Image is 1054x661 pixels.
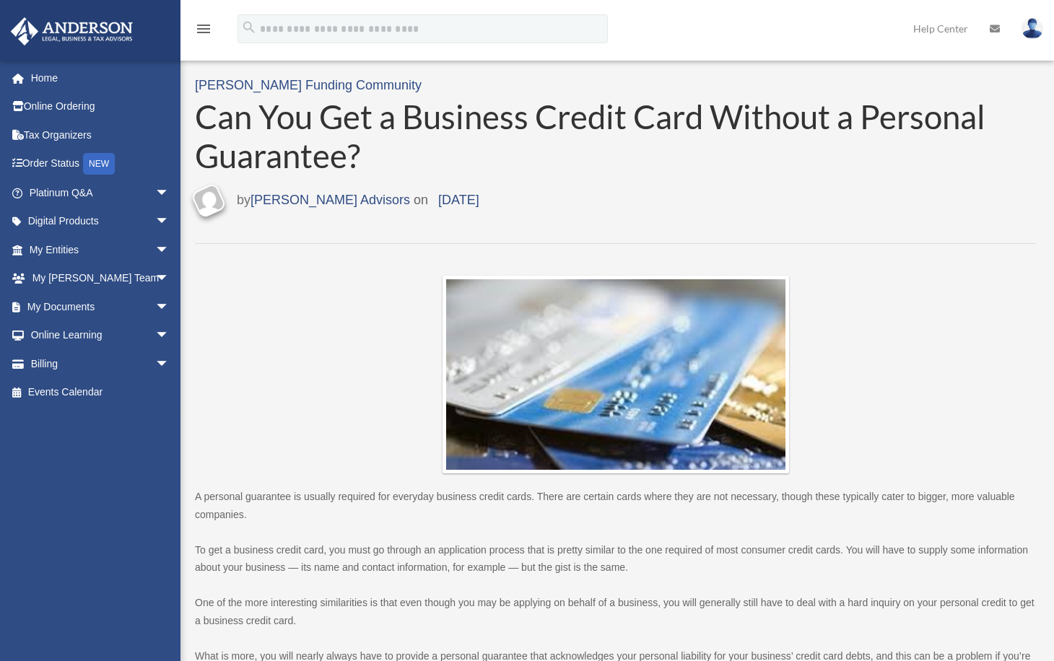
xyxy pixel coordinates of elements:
[10,349,191,378] a: Billingarrow_drop_down
[428,193,489,207] a: [DATE]
[10,264,191,293] a: My [PERSON_NAME] Teamarrow_drop_down
[10,292,191,321] a: My Documentsarrow_drop_down
[237,189,410,212] span: by
[155,264,184,294] span: arrow_drop_down
[83,153,115,175] div: NEW
[195,97,1036,176] a: Can You Get a Business Credit Card Without a Personal Guarantee?
[10,378,191,407] a: Events Calendar
[155,235,184,265] span: arrow_drop_down
[195,20,212,38] i: menu
[195,541,1036,577] p: To get a business credit card, you must go through an application process that is pretty similar ...
[155,178,184,208] span: arrow_drop_down
[155,292,184,322] span: arrow_drop_down
[10,235,191,264] a: My Entitiesarrow_drop_down
[10,321,191,350] a: Online Learningarrow_drop_down
[10,92,191,121] a: Online Ordering
[155,207,184,237] span: arrow_drop_down
[195,488,1036,523] p: A personal guarantee is usually required for everyday business credit cards. There are certain ca...
[6,17,137,45] img: Anderson Advisors Platinum Portal
[10,178,191,207] a: Platinum Q&Aarrow_drop_down
[414,189,489,212] span: on
[1022,18,1043,39] img: User Pic
[10,149,191,179] a: Order StatusNEW
[195,78,422,92] a: [PERSON_NAME] Funding Community
[10,64,191,92] a: Home
[195,97,985,176] span: Can You Get a Business Credit Card Without a Personal Guarantee?
[10,121,191,149] a: Tax Organizers
[241,19,257,35] i: search
[195,594,1036,629] p: One of the more interesting similarities is that even though you may be applying on behalf of a b...
[195,25,212,38] a: menu
[155,321,184,351] span: arrow_drop_down
[10,207,191,236] a: Digital Productsarrow_drop_down
[155,349,184,379] span: arrow_drop_down
[251,193,410,207] a: [PERSON_NAME] Advisors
